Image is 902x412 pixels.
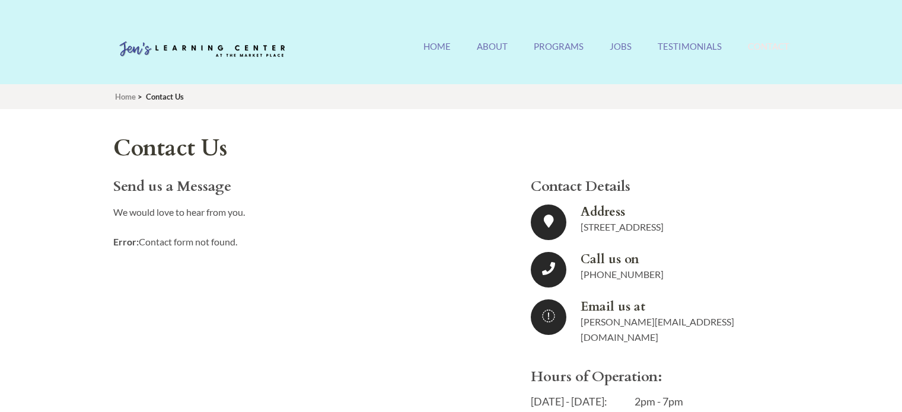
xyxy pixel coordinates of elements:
[423,41,451,66] a: Home
[113,136,772,161] h1: Contact Us
[581,269,664,280] a: [PHONE_NUMBER]
[531,395,629,408] span: [DATE] - [DATE]:
[635,395,732,408] span: 2pm - 7pm
[531,178,771,195] h3: Contact Details
[748,41,789,66] a: Contact
[610,41,632,66] a: Jobs
[113,236,139,247] strong: Error:
[534,41,584,66] a: Programs
[531,369,771,385] h3: Hours of Operation:
[477,41,508,66] a: About
[113,32,291,68] img: Jen's Learning Center Logo Transparent
[581,299,771,314] strong: Email us at
[138,92,142,101] span: >
[113,178,490,195] h3: Send us a Message
[581,252,771,267] strong: Call us on
[113,234,490,250] p: Contact form not found.
[658,41,722,66] a: Testimonials
[581,221,664,232] span: [STREET_ADDRESS]
[115,92,136,101] a: Home
[581,316,734,343] a: [PERSON_NAME][EMAIL_ADDRESS][DOMAIN_NAME]
[581,205,771,219] strong: Address
[113,205,490,220] p: We would love to hear from you.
